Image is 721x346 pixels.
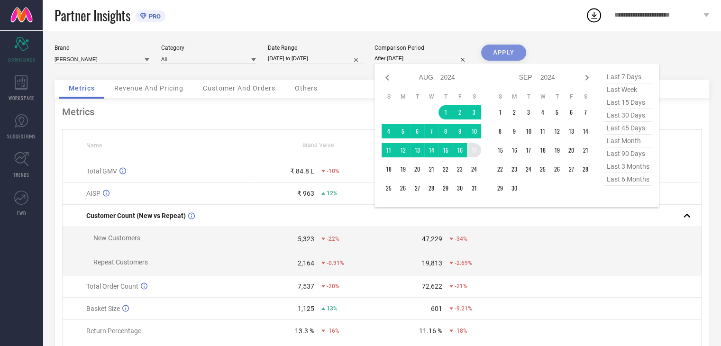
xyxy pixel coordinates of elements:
[578,93,593,100] th: Saturday
[203,84,275,92] span: Customer And Orders
[453,105,467,119] td: Fri Aug 02 2024
[578,105,593,119] td: Sat Sep 07 2024
[564,105,578,119] td: Fri Sep 06 2024
[507,124,521,138] td: Mon Sep 09 2024
[493,93,507,100] th: Sunday
[536,143,550,157] td: Wed Sep 18 2024
[521,143,536,157] td: Tue Sep 17 2024
[327,190,338,197] span: 12%
[467,93,481,100] th: Saturday
[550,105,564,119] td: Thu Sep 05 2024
[467,181,481,195] td: Sat Aug 31 2024
[438,162,453,176] td: Thu Aug 22 2024
[298,235,314,243] div: 5,323
[419,327,442,335] div: 11.16 %
[268,54,363,64] input: Select date range
[424,181,438,195] td: Wed Aug 28 2024
[17,209,26,217] span: FWD
[604,147,652,160] span: last 90 days
[86,327,141,335] span: Return Percentage
[327,236,339,242] span: -22%
[422,282,442,290] div: 72,622
[604,160,652,173] span: last 3 months
[327,328,339,334] span: -16%
[604,71,652,83] span: last 7 days
[493,181,507,195] td: Sun Sep 29 2024
[550,124,564,138] td: Thu Sep 12 2024
[521,93,536,100] th: Tuesday
[86,212,186,219] span: Customer Count (New vs Repeat)
[507,162,521,176] td: Mon Sep 23 2024
[327,283,339,290] span: -20%
[424,162,438,176] td: Wed Aug 21 2024
[578,162,593,176] td: Sat Sep 28 2024
[455,305,472,312] span: -9.21%
[374,54,469,64] input: Select comparison period
[507,93,521,100] th: Monday
[298,259,314,267] div: 2,164
[9,94,35,101] span: WORKSPACE
[382,181,396,195] td: Sun Aug 25 2024
[298,282,314,290] div: 7,537
[374,45,469,51] div: Comparison Period
[86,167,117,175] span: Total GMV
[424,124,438,138] td: Wed Aug 07 2024
[455,283,467,290] span: -21%
[396,124,410,138] td: Mon Aug 05 2024
[62,106,702,118] div: Metrics
[396,93,410,100] th: Monday
[382,124,396,138] td: Sun Aug 04 2024
[161,45,256,51] div: Category
[297,190,314,197] div: ₹ 963
[455,236,467,242] span: -34%
[438,124,453,138] td: Thu Aug 08 2024
[604,83,652,96] span: last week
[493,105,507,119] td: Sun Sep 01 2024
[438,93,453,100] th: Thursday
[431,305,442,312] div: 601
[604,122,652,135] span: last 45 days
[536,93,550,100] th: Wednesday
[438,143,453,157] td: Thu Aug 15 2024
[493,162,507,176] td: Sun Sep 22 2024
[455,328,467,334] span: -18%
[295,84,318,92] span: Others
[521,105,536,119] td: Tue Sep 03 2024
[604,109,652,122] span: last 30 days
[13,171,29,178] span: TRENDS
[424,93,438,100] th: Wednesday
[493,124,507,138] td: Sun Sep 08 2024
[536,162,550,176] td: Wed Sep 25 2024
[467,105,481,119] td: Sat Aug 03 2024
[453,181,467,195] td: Fri Aug 30 2024
[467,162,481,176] td: Sat Aug 24 2024
[581,72,593,83] div: Next month
[521,162,536,176] td: Tue Sep 24 2024
[422,259,442,267] div: 19,813
[410,143,424,157] td: Tue Aug 13 2024
[8,56,36,63] span: SCORECARDS
[493,143,507,157] td: Sun Sep 15 2024
[550,93,564,100] th: Thursday
[536,124,550,138] td: Wed Sep 11 2024
[327,260,344,266] span: -0.91%
[382,162,396,176] td: Sun Aug 18 2024
[453,93,467,100] th: Friday
[86,190,100,197] span: AISP
[396,181,410,195] td: Mon Aug 26 2024
[604,173,652,186] span: last 6 months
[455,260,472,266] span: -2.69%
[298,305,314,312] div: 1,125
[578,143,593,157] td: Sat Sep 21 2024
[268,45,363,51] div: Date Range
[564,93,578,100] th: Friday
[453,124,467,138] td: Fri Aug 09 2024
[93,234,140,242] span: New Customers
[424,143,438,157] td: Wed Aug 14 2024
[114,84,183,92] span: Revenue And Pricing
[521,124,536,138] td: Tue Sep 10 2024
[578,124,593,138] td: Sat Sep 14 2024
[410,93,424,100] th: Tuesday
[86,305,120,312] span: Basket Size
[422,235,442,243] div: 47,229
